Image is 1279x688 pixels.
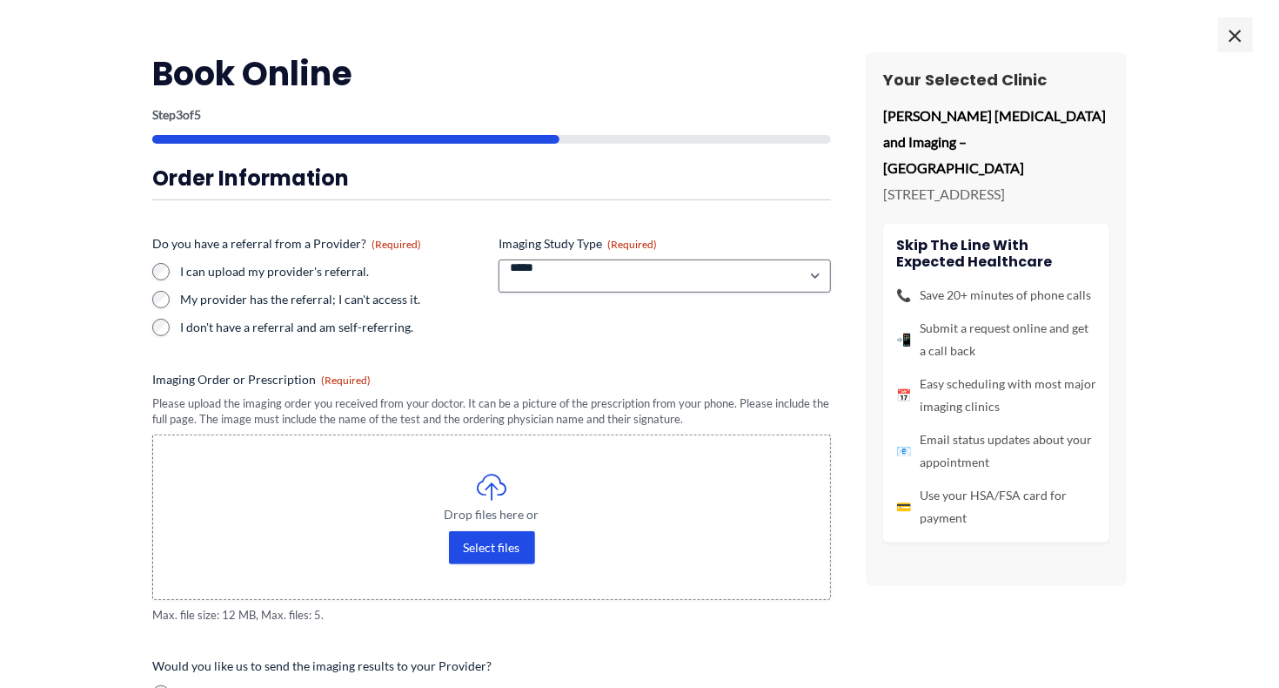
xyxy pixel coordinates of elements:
[896,484,1096,529] li: Use your HSA/FSA card for payment
[152,658,492,675] legend: Would you like us to send the imaging results to your Provider?
[896,284,1096,307] li: Save 20+ minutes of phone calls
[896,428,1096,474] li: Email status updates about your appointment
[152,607,831,624] span: Max. file size: 12 MB, Max. files: 5.
[194,107,201,122] span: 5
[152,52,831,95] h2: Book Online
[896,237,1096,270] h4: Skip the line with Expected Healthcare
[896,496,911,518] span: 💳
[499,235,831,253] label: Imaging Study Type
[896,384,911,407] span: 📅
[152,395,831,428] div: Please upload the imaging order you received from your doctor. It can be a picture of the prescri...
[883,103,1109,180] p: [PERSON_NAME] [MEDICAL_DATA] and Imaging – [GEOGRAPHIC_DATA]
[372,238,421,251] span: (Required)
[176,107,183,122] span: 3
[896,328,911,351] span: 📲
[180,319,485,336] label: I don't have a referral and am self-referring.
[180,291,485,308] label: My provider has the referral; I can't access it.
[896,284,911,307] span: 📞
[152,109,831,121] p: Step of
[883,70,1109,90] h3: Your Selected Clinic
[883,181,1109,207] p: [STREET_ADDRESS]
[449,531,535,564] button: select files, imaging order or prescription(required)
[152,371,831,388] label: Imaging Order or Prescription
[152,165,831,192] h3: Order Information
[896,373,1096,418] li: Easy scheduling with most major imaging clinics
[188,509,795,521] span: Drop files here or
[896,317,1096,362] li: Submit a request online and get a call back
[1218,17,1253,52] span: ×
[321,374,371,387] span: (Required)
[152,235,421,253] legend: Do you have a referral from a Provider?
[896,440,911,462] span: 📧
[180,263,485,280] label: I can upload my provider's referral.
[607,238,657,251] span: (Required)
